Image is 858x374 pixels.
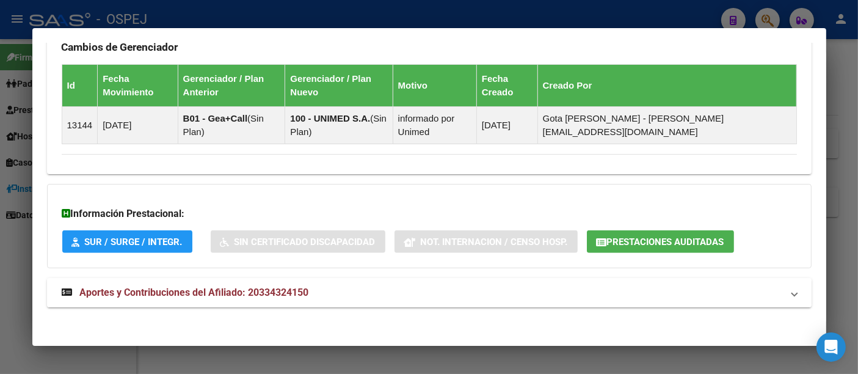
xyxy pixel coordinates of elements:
th: Creado Por [537,65,796,107]
td: Gota [PERSON_NAME] - [PERSON_NAME][EMAIL_ADDRESS][DOMAIN_NAME] [537,107,796,144]
th: Fecha Movimiento [98,65,178,107]
button: Prestaciones Auditadas [587,230,734,253]
span: SUR / SURGE / INTEGR. [85,237,183,248]
th: Motivo [393,65,476,107]
span: Sin Certificado Discapacidad [234,237,376,248]
td: ( ) [178,107,285,144]
span: Aportes y Contribuciones del Afiliado: 20334324150 [80,287,309,298]
mat-expansion-panel-header: Aportes y Contribuciones del Afiliado: 20334324150 [47,278,812,307]
span: Not. Internacion / Censo Hosp. [421,237,568,248]
td: 13144 [62,107,98,144]
div: Open Intercom Messenger [816,332,846,362]
th: Gerenciador / Plan Anterior [178,65,285,107]
th: Gerenciador / Plan Nuevo [285,65,393,107]
span: Prestaciones Auditadas [607,237,724,248]
h3: Cambios de Gerenciador [62,40,797,54]
th: Id [62,65,98,107]
td: [DATE] [476,107,537,144]
button: Not. Internacion / Censo Hosp. [394,230,578,253]
button: Sin Certificado Discapacidad [211,230,385,253]
th: Fecha Creado [476,65,537,107]
td: informado por Unimed [393,107,476,144]
td: [DATE] [98,107,178,144]
strong: B01 - Gea+Call [183,113,247,123]
button: SUR / SURGE / INTEGR. [62,230,192,253]
td: ( ) [285,107,393,144]
h3: Información Prestacional: [62,207,796,221]
strong: 100 - UNIMED S.A. [290,113,370,123]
